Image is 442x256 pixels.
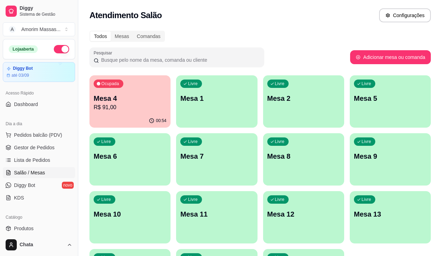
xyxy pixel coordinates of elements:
[3,155,75,166] a: Lista de Pedidos
[21,26,60,33] div: Amorim Massas ...
[3,223,75,234] a: Produtos
[350,133,431,186] button: LivreMesa 9
[3,212,75,223] div: Catálogo
[3,180,75,191] a: Diggy Botnovo
[54,45,69,53] button: Alterar Status
[3,142,75,153] a: Gestor de Pedidos
[3,99,75,110] a: Dashboard
[89,191,171,243] button: LivreMesa 10
[89,10,162,21] h2: Atendimento Salão
[9,45,38,53] div: Loja aberta
[275,81,285,86] p: Livre
[94,93,166,103] p: Mesa 4
[20,12,72,17] span: Sistema de Gestão
[379,8,431,22] button: Configurações
[267,151,340,161] p: Mesa 8
[176,191,257,243] button: LivreMesa 11
[3,22,75,36] button: Select a team
[94,50,115,56] label: Pesquisar
[111,31,133,41] div: Mesas
[9,26,16,33] span: A
[3,3,75,20] a: DiggySistema de Gestão
[263,133,344,186] button: LivreMesa 8
[101,81,119,86] p: Ocupada
[94,103,166,112] p: R$ 91,00
[101,139,111,144] p: Livre
[362,197,371,202] p: Livre
[3,88,75,99] div: Acesso Rápido
[94,209,166,219] p: Mesa 10
[133,31,165,41] div: Comandas
[14,169,45,176] span: Salão / Mesas
[3,192,75,203] a: KDS
[3,236,75,253] button: Chata
[362,81,371,86] p: Livre
[188,139,198,144] p: Livre
[180,209,253,219] p: Mesa 11
[354,151,427,161] p: Mesa 9
[14,225,34,232] span: Produtos
[275,139,285,144] p: Livre
[90,31,111,41] div: Todos
[350,75,431,128] button: LivreMesa 5
[101,197,111,202] p: Livre
[176,133,257,186] button: LivreMesa 7
[275,197,285,202] p: Livre
[180,93,253,103] p: Mesa 1
[89,133,171,186] button: LivreMesa 6
[12,73,29,78] article: até 03/09
[3,167,75,178] a: Salão / Mesas
[263,191,344,243] button: LivreMesa 12
[188,197,198,202] p: Livre
[354,93,427,103] p: Mesa 5
[14,182,35,189] span: Diggy Bot
[180,151,253,161] p: Mesa 7
[188,81,198,86] p: Livre
[267,209,340,219] p: Mesa 12
[3,62,75,82] a: Diggy Botaté 03/09
[362,139,371,144] p: Livre
[94,151,166,161] p: Mesa 6
[14,131,62,138] span: Pedidos balcão (PDV)
[354,209,427,219] p: Mesa 13
[20,5,72,12] span: Diggy
[14,101,38,108] span: Dashboard
[156,118,166,123] p: 00:54
[3,118,75,129] div: Dia a dia
[14,144,55,151] span: Gestor de Pedidos
[3,129,75,141] button: Pedidos balcão (PDV)
[14,194,24,201] span: KDS
[176,75,257,128] button: LivreMesa 1
[263,75,344,128] button: LivreMesa 2
[89,75,171,128] button: OcupadaMesa 4R$ 91,0000:54
[20,242,64,248] span: Chata
[99,57,260,63] input: Pesquisar
[350,191,431,243] button: LivreMesa 13
[350,50,431,64] button: Adicionar mesa ou comanda
[14,157,50,164] span: Lista de Pedidos
[267,93,340,103] p: Mesa 2
[13,66,33,71] article: Diggy Bot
